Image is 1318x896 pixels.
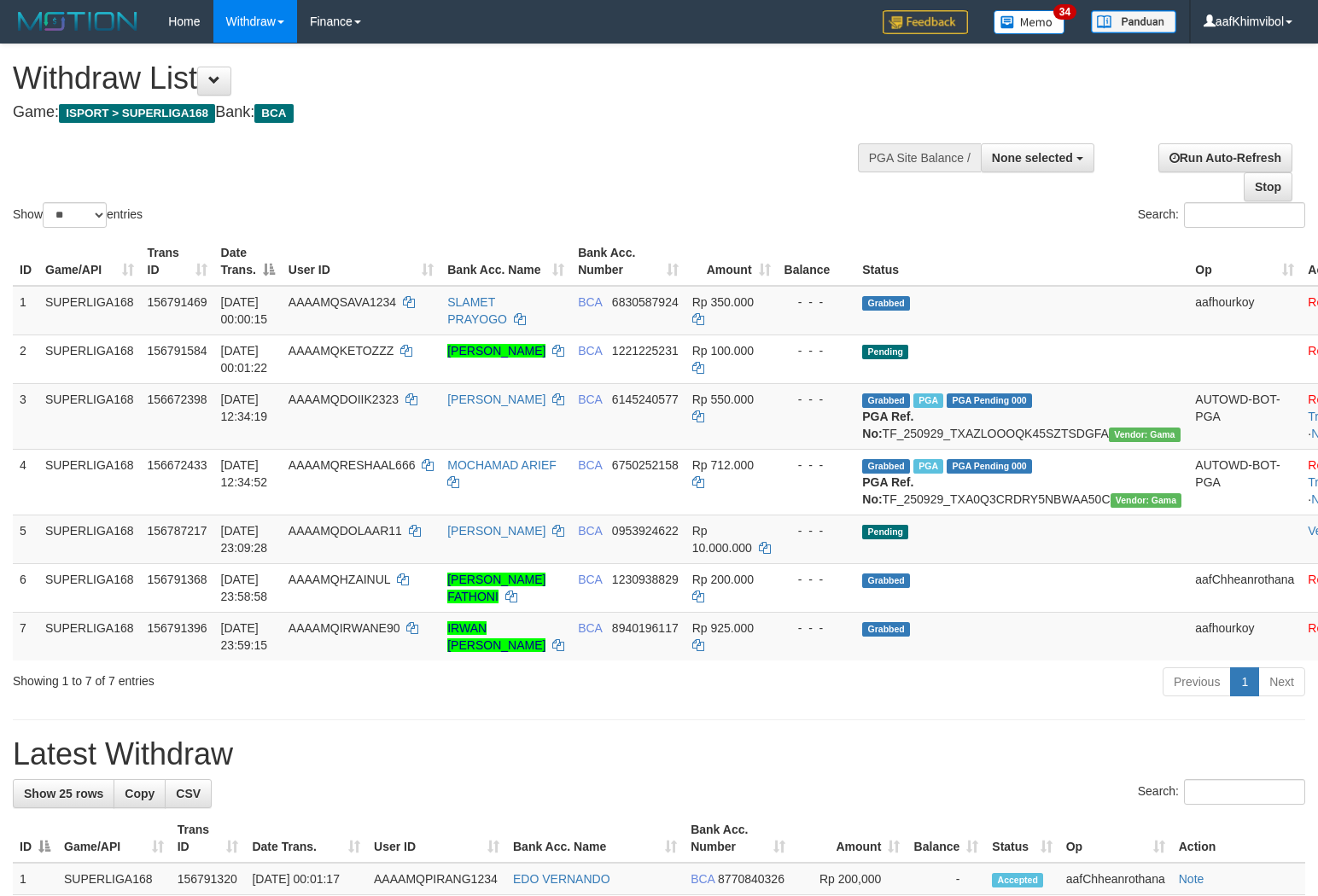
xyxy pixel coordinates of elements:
span: Grabbed [862,393,910,408]
td: aafhourkoy [1188,286,1301,335]
label: Show entries [13,202,143,228]
span: Copy [125,787,155,800]
td: 7 [13,612,38,660]
a: [PERSON_NAME] [447,344,545,358]
span: PGA Pending [947,459,1032,474]
img: MOTION_logo.png [13,9,143,34]
td: 4 [13,449,38,515]
td: 6 [13,563,38,612]
a: Note [1179,872,1204,886]
th: Game/API: activate to sort column ascending [57,814,171,863]
span: Rp 10.000.000 [692,524,752,555]
span: Show 25 rows [24,787,103,800]
button: None selected [981,143,1094,172]
span: BCA [578,344,602,358]
th: Amount: activate to sort column ascending [792,814,907,863]
span: BCA [254,104,293,123]
td: AUTOWD-BOT-PGA [1188,383,1301,449]
span: PGA Pending [947,393,1032,408]
td: SUPERLIGA168 [38,612,141,660]
span: 156672398 [148,393,207,406]
td: SUPERLIGA168 [38,563,141,612]
th: Trans ID: activate to sort column ascending [141,237,214,286]
span: Copy 8940196117 to clipboard [612,621,679,635]
a: Show 25 rows [13,779,114,808]
th: Amount: activate to sort column ascending [685,237,778,286]
th: Date Trans.: activate to sort column ascending [245,814,367,863]
td: - [907,863,985,895]
th: Status: activate to sort column ascending [985,814,1058,863]
span: Copy 6830587924 to clipboard [612,295,679,309]
span: [DATE] 23:58:58 [221,573,268,603]
th: Action [1172,814,1305,863]
div: - - - [784,620,849,637]
th: Bank Acc. Number: activate to sort column ascending [571,237,685,286]
a: MOCHAMAD ARIEF [447,458,557,472]
span: [DATE] 00:01:22 [221,344,268,375]
td: SUPERLIGA168 [38,515,141,563]
span: AAAAMQSAVA1234 [289,295,396,309]
span: Grabbed [862,573,910,588]
span: [DATE] 23:09:28 [221,524,268,555]
td: 3 [13,383,38,449]
td: TF_250929_TXAZLOOOQK45SZTSDGFA [855,383,1188,449]
a: [PERSON_NAME] [447,393,545,406]
span: Grabbed [862,459,910,474]
a: CSV [165,779,212,808]
span: BCA [578,295,602,309]
h1: Withdraw List [13,61,861,96]
th: Bank Acc. Number: activate to sort column ascending [684,814,792,863]
span: Rp 550.000 [692,393,754,406]
b: PGA Ref. No: [862,410,913,440]
th: Status [855,237,1188,286]
img: panduan.png [1091,10,1176,33]
span: Copy 6750252158 to clipboard [612,458,679,472]
label: Search: [1138,202,1305,228]
a: Stop [1244,172,1292,201]
span: Copy 0953924622 to clipboard [612,524,679,538]
td: 1 [13,863,57,895]
td: TF_250929_TXA0Q3CRDRY5NBWAA50C [855,449,1188,515]
span: Marked by aafsoycanthlai [913,459,943,474]
th: Game/API: activate to sort column ascending [38,237,141,286]
td: aafChheanrothana [1188,563,1301,612]
span: Rp 925.000 [692,621,754,635]
a: EDO VERNANDO [513,872,610,886]
span: Rp 712.000 [692,458,754,472]
span: Copy 8770840326 to clipboard [718,872,784,886]
span: AAAAMQHZAINUL [289,573,390,586]
span: Rp 100.000 [692,344,754,358]
span: Grabbed [862,296,910,311]
span: [DATE] 12:34:19 [221,393,268,423]
span: 156791584 [148,344,207,358]
span: BCA [578,393,602,406]
td: [DATE] 00:01:17 [245,863,367,895]
span: Grabbed [862,622,910,637]
th: Balance: activate to sort column ascending [907,814,985,863]
span: Marked by aafsoycanthlai [913,393,943,408]
span: AAAAMQDOLAAR11 [289,524,402,538]
span: [DATE] 23:59:15 [221,621,268,652]
th: Date Trans.: activate to sort column descending [214,237,282,286]
span: Pending [862,525,908,539]
b: PGA Ref. No: [862,475,913,506]
div: - - - [784,522,849,539]
div: - - - [784,457,849,474]
span: Vendor URL: https://trx31.1velocity.biz [1111,493,1182,508]
td: SUPERLIGA168 [38,286,141,335]
td: aafChheanrothana [1059,863,1172,895]
td: 156791320 [171,863,246,895]
a: Previous [1163,667,1231,696]
th: ID: activate to sort column descending [13,814,57,863]
div: PGA Site Balance / [858,143,981,172]
td: SUPERLIGA168 [38,383,141,449]
span: AAAAMQRESHAAL666 [289,458,416,472]
span: Pending [862,345,908,359]
th: Bank Acc. Name: activate to sort column ascending [440,237,571,286]
span: AAAAMQIRWANE90 [289,621,400,635]
span: [DATE] 00:00:15 [221,295,268,326]
a: Run Auto-Refresh [1158,143,1292,172]
td: aafhourkoy [1188,612,1301,660]
th: Op: activate to sort column ascending [1059,814,1172,863]
td: SUPERLIGA168 [57,863,171,895]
